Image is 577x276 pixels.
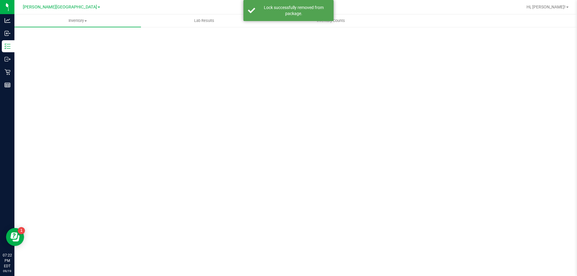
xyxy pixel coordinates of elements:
[6,228,24,246] iframe: Resource center
[5,17,11,23] inline-svg: Analytics
[5,30,11,36] inline-svg: Inbound
[527,5,566,9] span: Hi, [PERSON_NAME]!
[258,5,329,17] div: Lock successfully removed from package.
[3,253,12,269] p: 07:22 PM EDT
[5,56,11,62] inline-svg: Outbound
[186,18,222,23] span: Lab Results
[23,5,97,10] span: [PERSON_NAME][GEOGRAPHIC_DATA]
[18,227,25,234] iframe: Resource center unread badge
[5,43,11,49] inline-svg: Inventory
[5,82,11,88] inline-svg: Reports
[141,14,267,27] a: Lab Results
[5,69,11,75] inline-svg: Retail
[3,269,12,273] p: 09/19
[14,18,141,23] span: Inventory
[14,14,141,27] a: Inventory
